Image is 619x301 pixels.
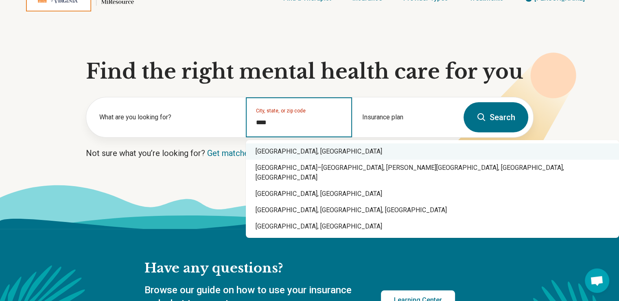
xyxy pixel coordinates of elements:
label: What are you looking for? [99,112,236,122]
a: Get matched [207,148,253,158]
div: Open chat [585,268,609,293]
div: [GEOGRAPHIC_DATA]–[GEOGRAPHIC_DATA], [PERSON_NAME][GEOGRAPHIC_DATA], [GEOGRAPHIC_DATA], [GEOGRAPH... [246,160,619,186]
div: [GEOGRAPHIC_DATA], [GEOGRAPHIC_DATA] [246,218,619,235]
div: [GEOGRAPHIC_DATA], [GEOGRAPHIC_DATA] [246,143,619,160]
div: [GEOGRAPHIC_DATA], [GEOGRAPHIC_DATA], [GEOGRAPHIC_DATA] [246,202,619,218]
button: Search [464,102,528,132]
h2: Have any questions? [144,260,455,277]
div: Suggestions [246,140,619,238]
div: [GEOGRAPHIC_DATA], [GEOGRAPHIC_DATA] [246,186,619,202]
h1: Find the right mental health care for you [86,59,534,84]
p: Not sure what you’re looking for? [86,147,534,159]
